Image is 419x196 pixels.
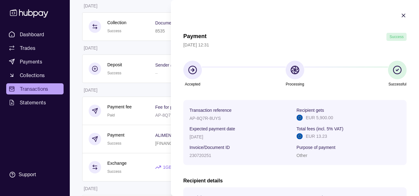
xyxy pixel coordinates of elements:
p: Expected payment date [189,126,235,131]
img: eu [296,133,303,139]
p: Purpose of payment [296,145,335,150]
span: Success [390,35,403,39]
p: Accepted [185,81,200,88]
h1: Payment [183,33,207,41]
p: EUR 13.23 [306,133,327,140]
p: 230720251 [189,153,211,158]
p: Successful [388,81,406,88]
p: Processing [286,81,304,88]
p: Recipient gets [296,108,324,113]
p: Total fees (incl. 5% VAT) [296,126,343,131]
img: eu [296,115,303,121]
p: Other [296,153,307,158]
p: [DATE] 12:31 [183,41,407,48]
p: EUR 5,900.00 [306,114,333,121]
p: Invoice/Document ID [189,145,230,150]
h2: Recipient details [183,177,407,184]
p: [DATE] [189,134,203,139]
p: Transaction reference [189,108,232,113]
p: AP-8Q7R-8UYS [189,116,221,121]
